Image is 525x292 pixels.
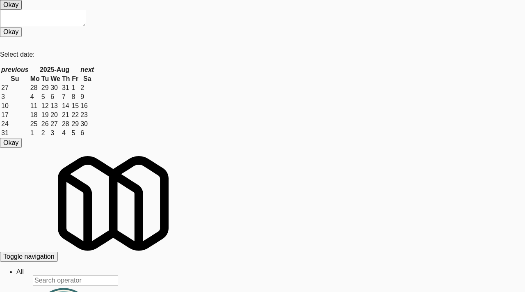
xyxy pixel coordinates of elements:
[30,75,40,83] th: Mo
[1,66,29,74] th: previous
[62,120,71,128] td: 28
[80,84,94,92] td: 2
[58,148,169,259] img: Micromart
[1,66,29,73] span: previous
[62,129,71,137] td: 4
[50,75,61,83] th: We
[71,102,79,110] td: 15
[62,75,71,83] th: Th
[50,129,61,137] td: 3
[62,93,71,101] td: 7
[41,75,49,83] th: Tu
[80,66,94,73] span: next
[1,111,29,119] td: 17
[1,84,29,92] td: 27
[33,276,118,285] input: Search operator
[50,102,61,110] td: 13
[30,129,40,137] td: 1
[71,75,79,83] th: Fr
[71,84,79,92] td: 1
[50,93,61,101] td: 6
[1,93,29,101] td: 3
[71,120,79,128] td: 29
[41,129,49,137] td: 2
[80,111,94,119] td: 23
[3,253,55,260] span: Toggle navigation
[71,111,79,119] td: 22
[1,102,29,110] td: 10
[62,84,71,92] td: 31
[62,111,71,119] td: 21
[41,120,49,128] td: 26
[71,129,79,137] td: 5
[80,75,94,83] th: Sa
[1,120,29,128] td: 24
[30,84,40,92] td: 28
[41,84,49,92] td: 29
[80,120,94,128] td: 30
[16,268,24,275] a: All
[1,75,29,83] th: Su
[41,111,49,119] td: 19
[71,93,79,101] td: 8
[62,102,71,110] td: 14
[50,84,61,92] td: 30
[30,66,80,74] th: 2025-Aug
[80,129,94,137] td: 6
[80,93,94,101] td: 9
[50,120,61,128] td: 27
[50,111,61,119] td: 20
[30,93,40,101] td: 4
[80,66,94,74] th: next
[41,102,49,110] td: 12
[1,129,29,137] td: 31
[41,93,49,101] td: 5
[30,111,40,119] td: 18
[30,120,40,128] td: 25
[30,102,40,110] td: 11
[80,102,94,110] td: 16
